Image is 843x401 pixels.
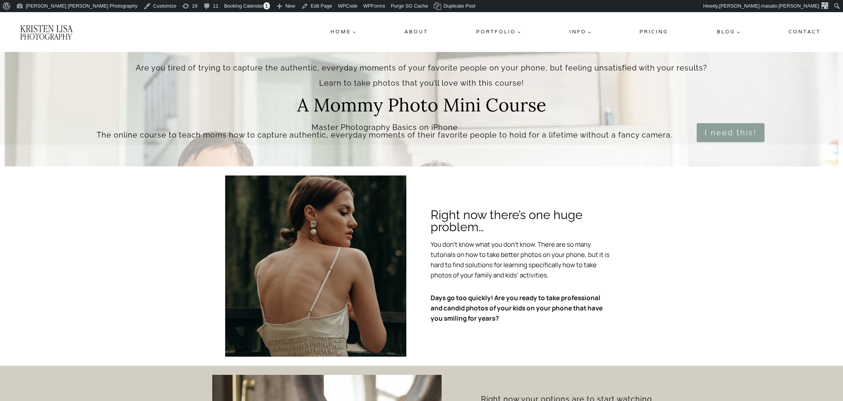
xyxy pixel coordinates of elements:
a: Info [566,25,594,39]
span: I need this! [705,127,757,139]
p: You don’t know what you don’t know. There are so many tutorials on how to take better photos on y... [431,239,612,280]
img: Kristen Lisa Photography [19,24,73,40]
a: Pricing [636,25,671,39]
span: Blog [717,28,740,36]
span: Portfolio [476,28,521,36]
a: Portfolio [473,25,524,39]
h3: Are you tired of trying to capture the authentic, everyday moments of your favorite people on you... [118,64,725,87]
nav: Primary Navigation [327,25,824,39]
a: Home [327,25,359,39]
h2: A Mommy Photo Mini Course [297,96,546,123]
a: Blog [714,25,743,39]
span: Home [331,28,356,36]
span: Info [569,28,591,36]
a: Contact [785,25,824,39]
span: 1 [263,2,270,9]
a: About [401,25,431,39]
h3: Master Photography Basics on iPhone The online course to teach moms how to capture authentic, eve... [78,124,691,142]
h3: Right now there’s one huge problem… [431,209,612,233]
strong: Days go too quickly! Are you ready to take professional and candid photos of your kids on your ph... [431,293,603,323]
span: [PERSON_NAME].masato.[PERSON_NAME] [719,3,819,9]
